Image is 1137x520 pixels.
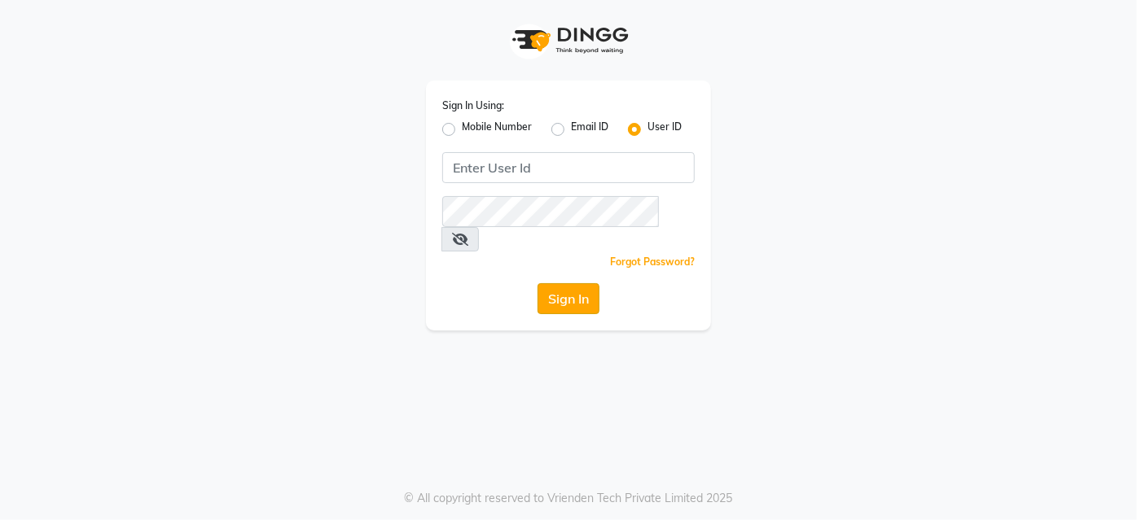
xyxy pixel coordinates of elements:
[571,120,608,139] label: Email ID
[648,120,682,139] label: User ID
[503,16,634,64] img: logo1.svg
[538,283,599,314] button: Sign In
[442,152,695,183] input: Username
[610,256,695,268] a: Forgot Password?
[462,120,532,139] label: Mobile Number
[442,98,504,113] label: Sign In Using:
[442,196,659,227] input: Username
